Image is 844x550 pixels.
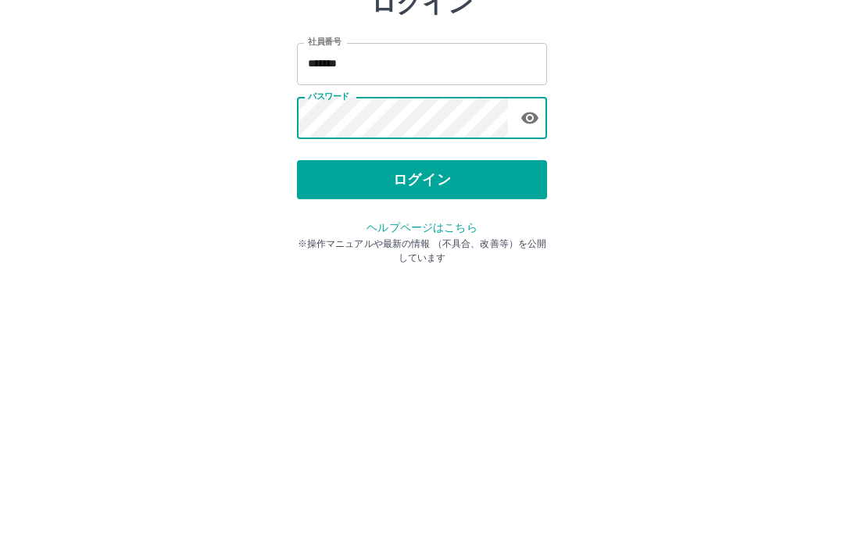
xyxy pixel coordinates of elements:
a: ヘルプページはこちら [367,331,477,344]
button: ログイン [297,270,547,309]
label: パスワード [308,201,349,212]
h2: ログイン [371,98,474,128]
p: ※操作マニュアルや最新の情報 （不具合、改善等）を公開しています [297,347,547,375]
label: 社員番号 [308,146,341,158]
